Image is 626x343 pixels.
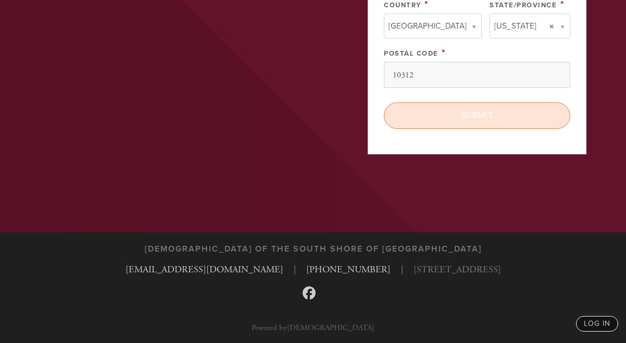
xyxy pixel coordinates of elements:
[384,14,482,38] a: [GEOGRAPHIC_DATA]
[384,102,570,128] input: Submit
[294,262,296,276] span: |
[126,263,283,275] a: [EMAIL_ADDRESS][DOMAIN_NAME]
[490,14,570,38] a: [US_STATE]
[287,323,374,333] a: [DEMOGRAPHIC_DATA]
[145,244,482,254] h3: [DEMOGRAPHIC_DATA] of the South Shore of [GEOGRAPHIC_DATA]
[384,1,421,9] label: Country
[384,49,439,58] label: Postal Code
[494,19,536,33] span: [US_STATE]
[490,1,557,9] label: State/Province
[414,262,501,276] span: [STREET_ADDRESS]
[576,316,618,332] a: log in
[389,19,467,33] span: [GEOGRAPHIC_DATA]
[306,263,391,275] a: [PHONE_NUMBER]
[252,324,374,332] p: Powered by
[442,47,446,58] span: This field is required.
[401,262,403,276] span: |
